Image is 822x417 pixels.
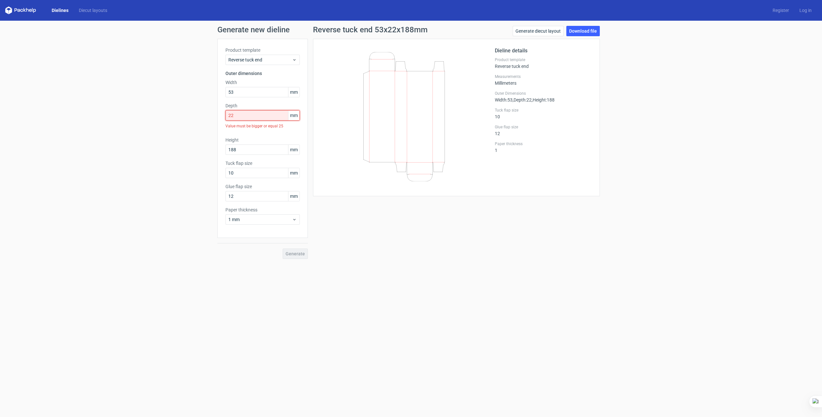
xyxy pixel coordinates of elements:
a: Dielines [47,7,74,14]
span: mm [288,87,299,97]
label: Product template [225,47,300,53]
a: Log in [794,7,817,14]
a: Diecut layouts [74,7,112,14]
div: 1 [495,141,592,153]
label: Height [225,137,300,143]
a: Download file [566,26,600,36]
div: Reverse tuck end [495,57,592,69]
span: , Height : 188 [532,97,555,102]
span: mm [288,191,299,201]
label: Width [225,79,300,86]
h3: Outer dimensions [225,70,300,77]
label: Outer Dimensions [495,91,592,96]
div: 10 [495,108,592,119]
label: Product template [495,57,592,62]
label: Glue flap size [225,183,300,190]
label: Depth [225,102,300,109]
span: mm [288,111,299,120]
span: Width : 53 [495,97,513,102]
div: Millimeters [495,74,592,86]
label: Paper thickness [495,141,592,146]
h1: Reverse tuck end 53x22x188mm [313,26,428,34]
span: , Depth : 22 [513,97,532,102]
div: 12 [495,124,592,136]
label: Glue flap size [495,124,592,130]
a: Register [767,7,794,14]
span: mm [288,145,299,155]
div: Value must be bigger or equal 25 [225,121,300,132]
label: Measurements [495,74,592,79]
label: Tuck flap size [495,108,592,113]
label: Tuck flap size [225,160,300,166]
span: mm [288,168,299,178]
label: Paper thickness [225,207,300,213]
span: Reverse tuck end [228,57,292,63]
h2: Dieline details [495,47,592,55]
h1: Generate new dieline [217,26,605,34]
span: 1 mm [228,216,292,223]
a: Generate diecut layout [513,26,564,36]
